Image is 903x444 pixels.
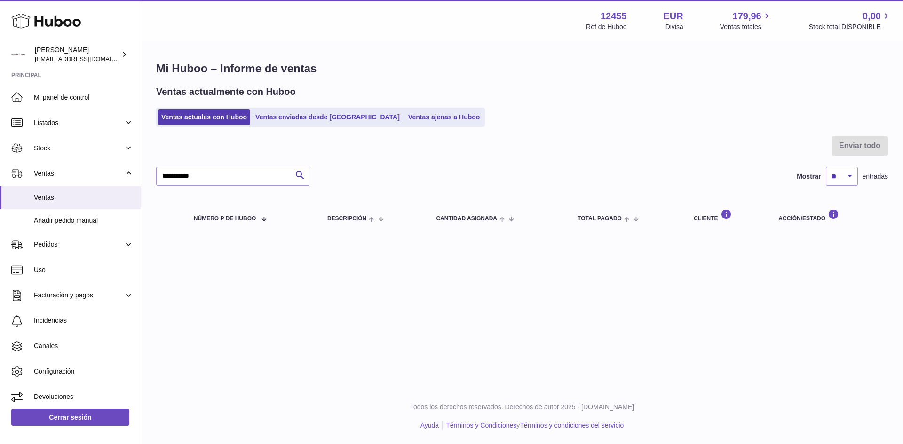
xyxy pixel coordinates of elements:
[11,47,25,62] img: pedidos@glowrias.com
[34,367,134,376] span: Configuración
[34,240,124,249] span: Pedidos
[436,216,497,222] span: Cantidad ASIGNADA
[194,216,256,222] span: número P de Huboo
[34,118,124,127] span: Listados
[156,61,888,76] h1: Mi Huboo – Informe de ventas
[34,193,134,202] span: Ventas
[586,23,626,31] div: Ref de Huboo
[720,23,772,31] span: Ventas totales
[809,23,892,31] span: Stock total DISPONIBLE
[149,403,895,412] p: Todos los derechos reservados. Derechos de autor 2025 - [DOMAIN_NAME]
[420,421,439,429] a: Ayuda
[327,216,366,222] span: Descripción
[35,55,138,62] span: [EMAIL_ADDRESS][DOMAIN_NAME]
[778,209,879,222] div: Acción/Estado
[158,109,250,125] a: Ventas actuales con Huboo
[443,421,624,430] li: y
[34,392,134,401] span: Devoluciones
[252,109,403,125] a: Ventas enviadas desde [GEOGRAPHIC_DATA]
[34,342,134,351] span: Canales
[34,93,134,102] span: Mi panel de control
[733,10,761,23] span: 179,96
[578,216,622,222] span: Total pagado
[34,265,134,274] span: Uso
[446,421,516,429] a: Términos y Condiciones
[665,23,683,31] div: Divisa
[34,216,134,225] span: Añadir pedido manual
[156,86,296,98] h2: Ventas actualmente con Huboo
[11,409,129,426] a: Cerrar sesión
[809,10,892,31] a: 0,00 Stock total DISPONIBLE
[34,169,124,178] span: Ventas
[863,10,881,23] span: 0,00
[34,144,124,153] span: Stock
[405,109,483,125] a: Ventas ajenas a Huboo
[601,10,627,23] strong: 12455
[34,291,124,300] span: Facturación y pagos
[797,172,821,181] label: Mostrar
[34,316,134,325] span: Incidencias
[35,46,119,63] div: [PERSON_NAME]
[694,209,760,222] div: Cliente
[664,10,683,23] strong: EUR
[720,10,772,31] a: 179,96 Ventas totales
[520,421,624,429] a: Términos y condiciones del servicio
[863,172,888,181] span: entradas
